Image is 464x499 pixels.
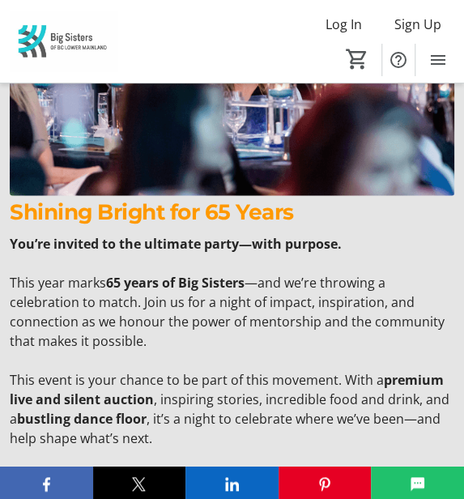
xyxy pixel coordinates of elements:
[10,235,342,253] strong: You’re invited to the ultimate party—with purpose.
[422,44,454,76] button: Menu
[371,467,464,499] button: SMS
[10,198,294,225] span: Shining Bright for 65 Years
[93,467,186,499] button: X
[185,467,279,499] button: LinkedIn
[10,370,454,448] p: This event is your chance to be part of this movement. With a , inspiring stories, incredible foo...
[313,11,375,37] button: Log In
[382,44,415,76] button: Help
[10,371,444,408] strong: premium live and silent auction
[326,15,362,34] span: Log In
[394,15,441,34] span: Sign Up
[106,274,245,292] strong: 65 years of Big Sisters
[10,11,117,72] img: Big Sisters of BC Lower Mainland's Logo
[279,467,372,499] button: Pinterest
[10,273,454,351] p: This year marks —and we’re throwing a celebration to match. Join us for a night of impact, inspir...
[17,410,147,428] strong: bustling dance floor
[381,11,454,37] button: Sign Up
[343,45,372,74] button: Cart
